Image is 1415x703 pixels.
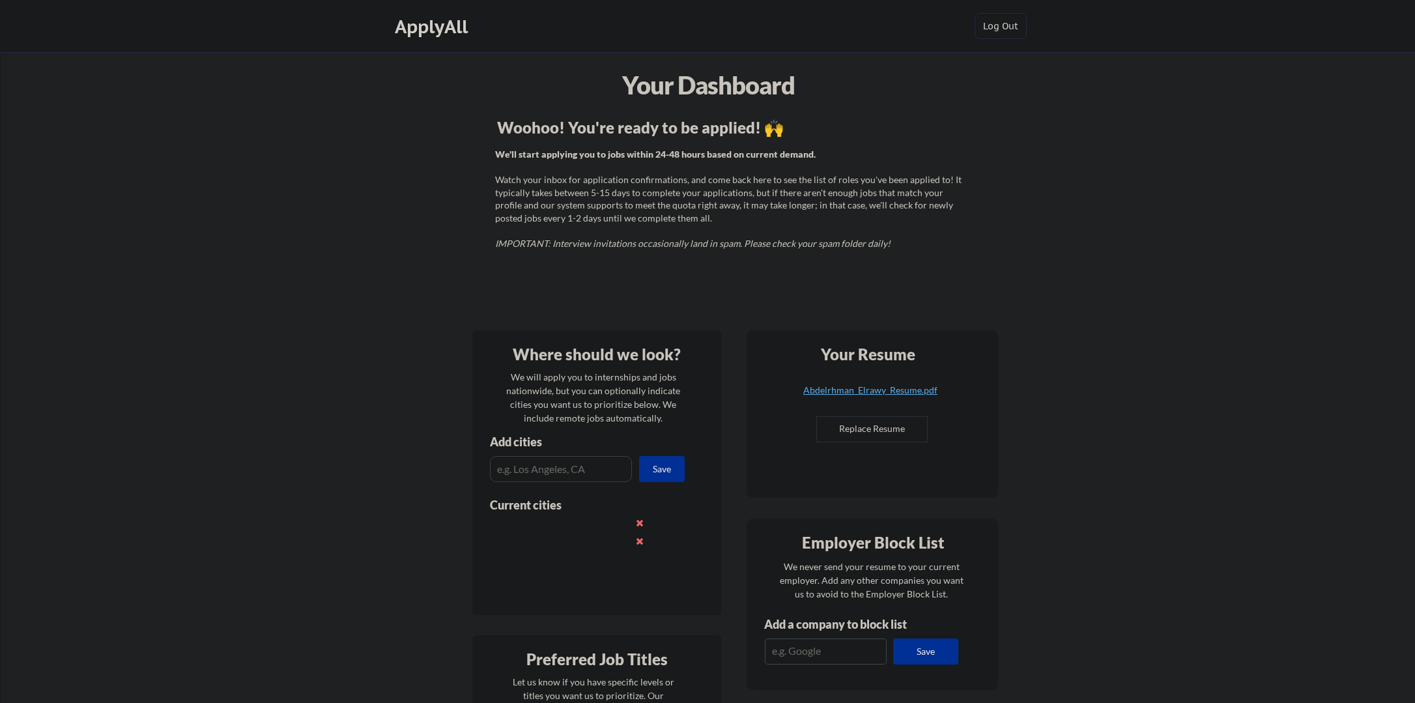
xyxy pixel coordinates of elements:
button: Save [893,638,958,665]
div: Your Dashboard [1,66,1415,104]
em: IMPORTANT: Interview invitations occasionally land in spam. Please check your spam folder daily! [495,238,891,249]
div: Abdelrhman_Elrawy_Resume.pdf [793,386,948,395]
div: Watch your inbox for application confirmations, and come back here to see the list of roles you'v... [495,148,965,250]
a: Abdelrhman_Elrawy_Resume.pdf [793,386,948,406]
div: Employer Block List [752,535,994,551]
div: We will apply you to internships and jobs nationwide, but you can optionally indicate cities you ... [504,370,683,425]
div: Woohoo! You're ready to be applied! 🙌 [497,120,967,136]
input: e.g. Los Angeles, CA [490,456,632,482]
div: Add a company to block list [764,618,927,630]
div: Your Resume [803,347,932,362]
button: Log Out [975,13,1027,39]
strong: We'll start applying you to jobs within 24-48 hours based on current demand. [495,149,816,160]
div: Add cities [490,436,688,448]
div: We never send your resume to your current employer. Add any other companies you want us to avoid ... [779,560,964,601]
div: Current cities [490,499,670,511]
div: Preferred Job Titles [476,652,718,667]
div: Where should we look? [476,347,718,362]
div: ApplyAll [395,16,472,38]
button: Save [639,456,685,482]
